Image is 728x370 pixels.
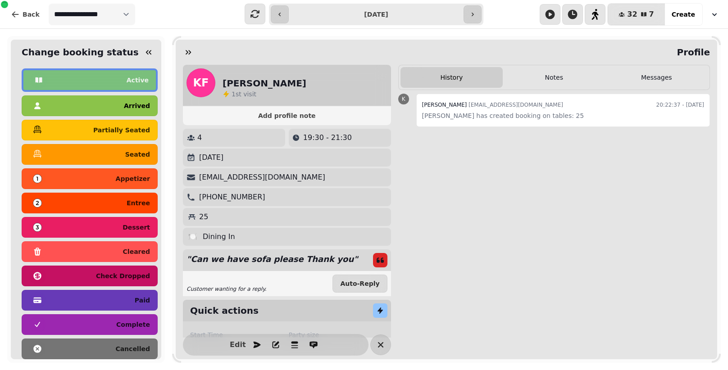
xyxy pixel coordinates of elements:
[187,110,387,122] button: Add profile note
[22,68,158,92] button: active
[188,231,197,242] p: 🍽️
[223,77,306,90] h2: [PERSON_NAME]
[183,249,362,269] p: " Can we have sofa please Thank you "
[400,67,503,88] button: History
[236,90,243,98] span: st
[673,46,710,59] h2: Profile
[115,346,150,352] p: cancelled
[340,280,379,287] span: Auto-Reply
[199,192,265,203] p: [PHONE_NUMBER]
[232,90,236,98] span: 1
[116,176,150,182] p: appetizer
[124,103,150,109] p: arrived
[649,11,654,18] span: 7
[608,4,664,25] button: 327
[123,248,150,255] p: cleared
[422,99,563,110] div: [EMAIL_ADDRESS][DOMAIN_NAME]
[135,297,150,303] p: paid
[199,172,325,183] p: [EMAIL_ADDRESS][DOMAIN_NAME]
[22,241,158,262] button: cleared
[672,11,695,18] span: Create
[199,212,208,222] p: 25
[123,224,150,230] p: dessert
[96,273,150,279] p: check dropped
[605,67,708,88] button: Messages
[22,290,158,311] button: paid
[303,132,352,143] p: 19:30 - 21:30
[229,336,247,354] button: Edit
[116,321,150,328] p: complete
[422,102,467,108] span: [PERSON_NAME]
[127,200,150,206] p: entree
[232,341,243,348] span: Edit
[93,127,150,133] p: partially seated
[22,193,158,213] button: entree
[197,132,202,143] p: 4
[193,77,209,88] span: KF
[664,4,702,25] button: Create
[332,275,387,293] button: Auto-Reply
[22,266,158,286] button: check dropped
[23,11,40,18] span: Back
[22,120,158,140] button: partially seated
[22,338,158,359] button: cancelled
[187,285,267,293] p: Customer wanting for a reply.
[203,231,235,242] p: Dining In
[402,96,405,102] span: K
[656,99,704,110] time: 20:22:37 - [DATE]
[503,67,605,88] button: Notes
[4,4,47,25] button: Back
[22,217,158,238] button: dessert
[22,95,158,116] button: arrived
[422,110,704,121] p: [PERSON_NAME] has created booking on tables: 25
[232,90,256,99] p: visit
[627,11,637,18] span: 32
[22,144,158,165] button: seated
[125,151,150,158] p: seated
[194,113,380,119] span: Add profile note
[199,152,223,163] p: [DATE]
[22,168,158,189] button: appetizer
[18,46,139,59] h2: Change booking status
[22,314,158,335] button: complete
[190,304,259,317] h2: Quick actions
[190,330,285,339] label: Start Time
[127,77,149,83] p: active
[289,330,384,339] label: Party size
